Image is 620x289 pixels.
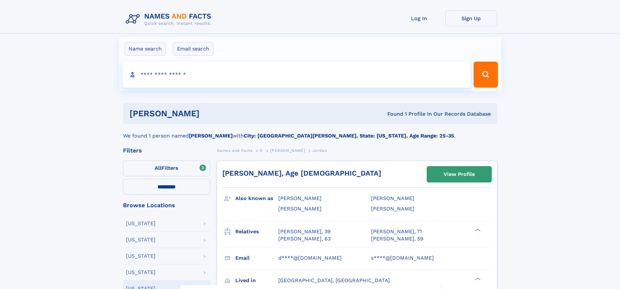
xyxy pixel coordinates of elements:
[235,193,278,204] h3: Also known as
[126,237,156,242] div: [US_STATE]
[130,109,294,118] h1: [PERSON_NAME]
[173,42,214,56] label: Email search
[278,195,322,201] span: [PERSON_NAME]
[293,110,491,118] div: Found 1 Profile In Our Records Database
[473,277,481,281] div: ❯
[473,228,481,232] div: ❯
[123,10,217,28] img: Logo Names and Facts
[270,148,305,153] span: [PERSON_NAME]
[123,124,497,140] div: We found 1 person named with .
[427,166,491,182] a: View Profile
[371,206,414,212] span: [PERSON_NAME]
[278,277,390,283] span: [GEOGRAPHIC_DATA], [GEOGRAPHIC_DATA]
[126,270,156,275] div: [US_STATE]
[393,10,445,26] a: Log In
[126,221,156,226] div: [US_STATE]
[270,146,305,154] a: [PERSON_NAME]
[371,228,422,235] a: [PERSON_NAME], 71
[278,206,322,212] span: [PERSON_NAME]
[444,167,475,182] div: View Profile
[278,228,331,235] a: [PERSON_NAME], 39
[260,148,263,153] span: D
[278,235,331,242] a: [PERSON_NAME], 63
[371,235,423,242] a: [PERSON_NAME], 59
[124,42,166,56] label: Name search
[123,202,210,208] div: Browse Locations
[235,275,278,286] h3: Lived in
[235,253,278,264] h3: Email
[155,165,161,171] span: All
[260,146,263,154] a: D
[123,161,210,176] label: Filters
[445,10,497,26] a: Sign Up
[312,148,327,153] span: Jordan
[244,133,454,139] b: City: [GEOGRAPHIC_DATA][PERSON_NAME], State: [US_STATE], Age Range: 25-35
[222,169,381,177] a: [PERSON_NAME], Age [DEMOGRAPHIC_DATA]
[474,62,498,88] button: Search Button
[126,253,156,259] div: [US_STATE]
[189,133,233,139] b: [PERSON_NAME]
[122,62,471,88] input: search input
[123,148,210,153] div: Filters
[371,195,414,201] span: [PERSON_NAME]
[235,226,278,237] h3: Relatives
[217,146,253,154] a: Names and Facts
